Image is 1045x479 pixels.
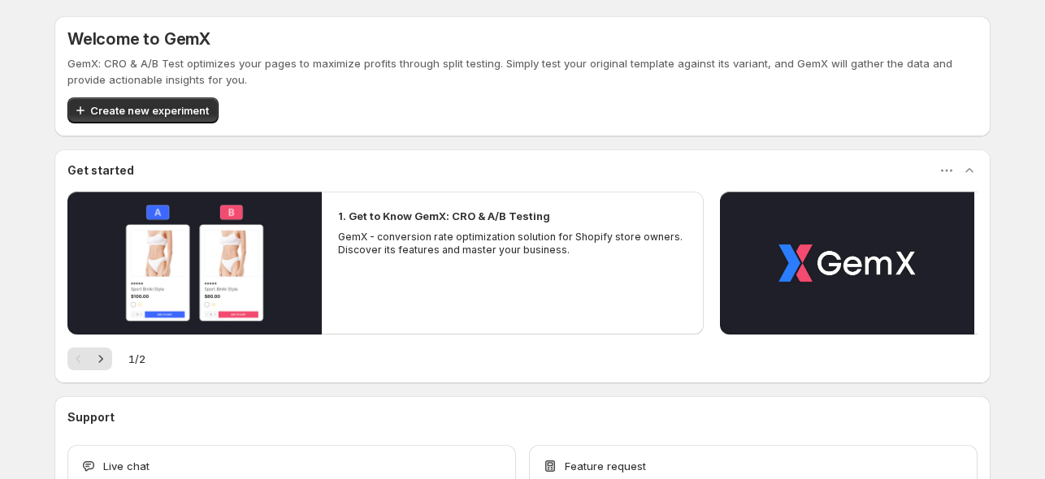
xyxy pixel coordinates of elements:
[67,55,978,88] p: GemX: CRO & A/B Test optimizes your pages to maximize profits through split testing. Simply test ...
[89,347,112,370] button: Next
[90,102,209,119] span: Create new experiment
[67,29,210,49] h5: Welcome to GemX
[338,231,687,257] p: GemX - conversion rate optimization solution for Shopify store owners. Discover its features and ...
[338,208,550,224] h2: 1. Get to Know GemX: CRO & A/B Testing
[67,97,219,123] button: Create new experiment
[67,347,112,370] nav: Pagination
[103,458,150,474] span: Live chat
[720,192,974,334] button: Play video
[128,351,145,367] span: 1 / 2
[565,458,646,474] span: Feature request
[67,162,134,179] h3: Get started
[67,409,115,425] h3: Support
[67,192,322,334] button: Play video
